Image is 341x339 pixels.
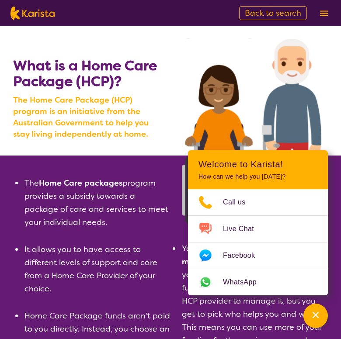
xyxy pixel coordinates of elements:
[10,7,55,20] img: Karista logo
[198,159,317,169] h2: Welcome to Karista!
[39,178,122,188] b: Home Care packages
[13,94,166,140] b: The Home Care Package (HCP) program is an initiative from the Australian Government to help you s...
[239,6,307,20] a: Back to search
[223,222,264,235] span: Live Chat
[245,8,301,18] span: Back to search
[188,269,328,295] a: Web link opens in a new tab.
[188,189,328,295] ul: Choose channel
[320,10,328,16] img: menu
[188,150,328,295] div: Channel Menu
[223,276,267,289] span: WhatsApp
[13,56,157,90] b: What is a Home Care Package (HCP)?
[182,38,322,223] img: Search NDIS services with Karista
[24,176,170,229] li: The program provides a subsidy towards a package of care and services to meet your individual needs.
[24,243,170,295] li: It allows you to have access to different levels of support and care from a Home Care Provider of...
[303,304,328,328] button: Channel Menu
[223,249,265,262] span: Facebook
[198,173,317,180] p: How can we help you [DATE]?
[223,196,256,209] span: Call us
